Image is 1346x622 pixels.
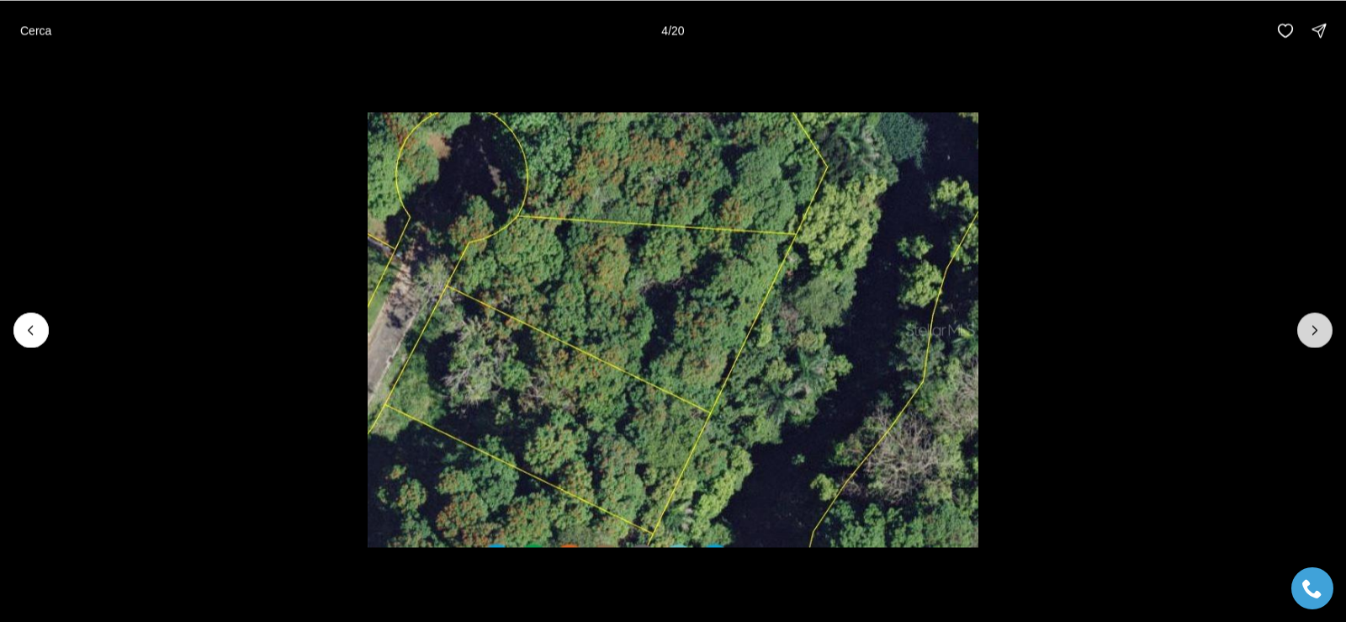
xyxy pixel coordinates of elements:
font: Cerca [20,24,51,37]
button: Cerca [10,13,61,47]
button: Next slide [1297,312,1333,348]
font: / [668,24,671,37]
font: 20 [671,24,685,37]
button: Previous slide [13,312,49,348]
font: 4 [661,24,668,37]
